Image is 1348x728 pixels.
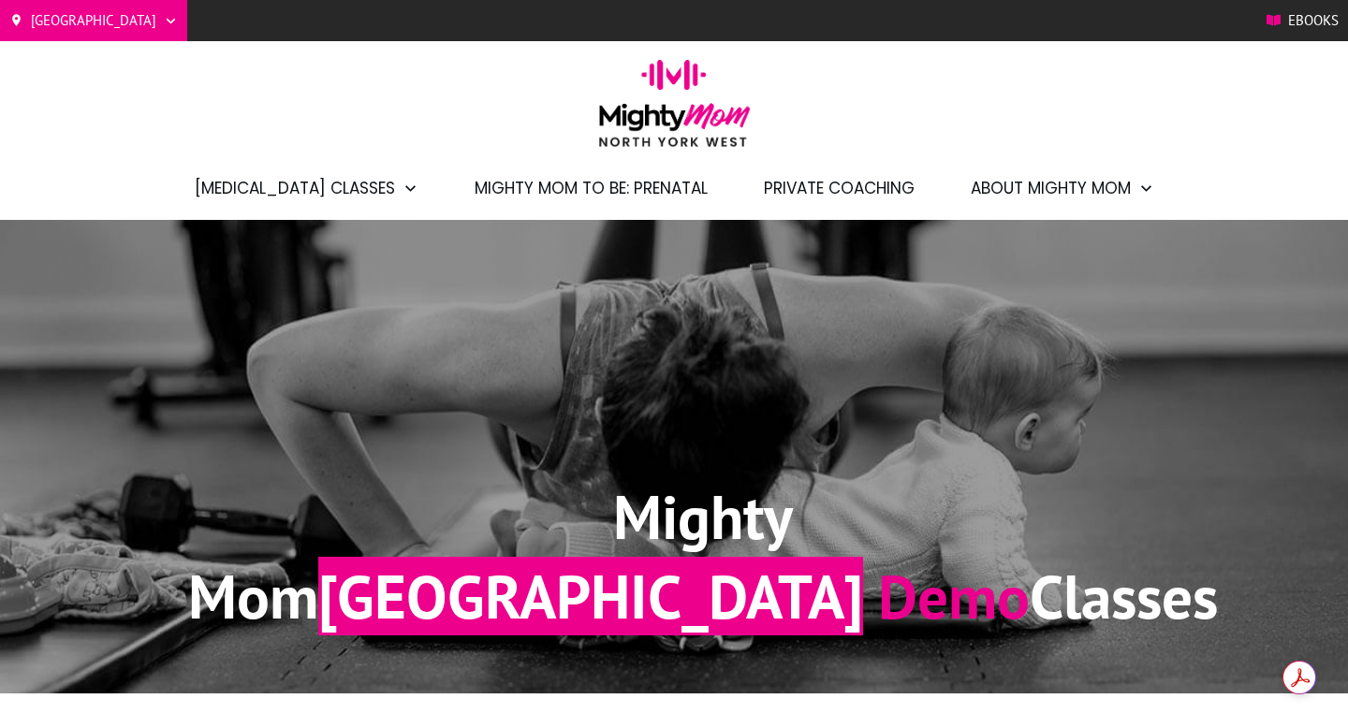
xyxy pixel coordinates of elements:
span: [GEOGRAPHIC_DATA] [31,7,156,35]
a: Private Coaching [764,172,915,204]
a: Mighty Mom to Be: Prenatal [475,172,708,204]
a: About Mighty Mom [971,172,1154,204]
a: Ebooks [1267,7,1339,35]
span: About Mighty Mom [971,172,1131,204]
a: [GEOGRAPHIC_DATA] [9,7,178,35]
span: [MEDICAL_DATA] Classes [195,172,395,204]
a: [MEDICAL_DATA] Classes [195,172,418,204]
span: Ebooks [1288,7,1339,35]
span: [GEOGRAPHIC_DATA] [318,557,863,635]
h1: Mighty Mom Classes [188,477,1218,635]
span: Demo [878,557,1030,635]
